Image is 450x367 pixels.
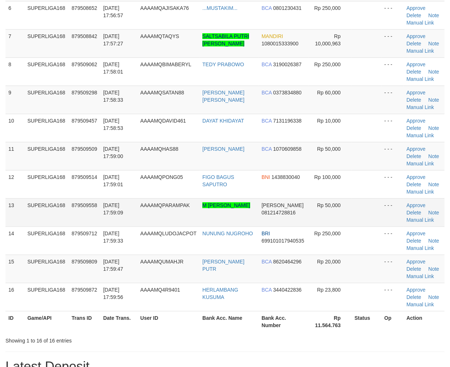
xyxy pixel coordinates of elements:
a: Note [428,125,439,131]
a: Manual Link [407,161,434,166]
span: BCA [262,259,272,265]
th: Status [352,311,382,332]
span: BCA [262,61,272,67]
span: 879509809 [72,259,97,265]
a: Manual Link [407,302,434,307]
a: Manual Link [407,189,434,195]
span: [DATE] 17:57:27 [103,33,123,46]
div: Showing 1 to 16 of 16 entries [5,334,182,344]
a: Manual Link [407,132,434,138]
a: Approve [407,202,426,208]
th: Date Trans. [100,311,138,332]
th: ID [5,311,24,332]
td: 16 [5,283,24,311]
a: Approve [407,146,426,152]
a: Manual Link [407,76,434,82]
td: - - - [381,170,404,198]
span: [DATE] 17:58:01 [103,61,123,75]
a: [PERSON_NAME] [202,146,244,152]
td: SUPERLIGA168 [24,29,69,57]
span: 879509509 [72,146,97,152]
td: SUPERLIGA168 [24,226,69,255]
span: Rp 10,000 [317,118,341,124]
span: AAAAMQBIMABERYL [140,61,191,67]
span: BCA [262,146,272,152]
td: - - - [381,226,404,255]
td: - - - [381,198,404,226]
a: TEDY PRABOWO [202,61,244,67]
span: MANDIRI [262,33,283,39]
td: SUPERLIGA168 [24,114,69,142]
span: [DATE] 17:56:57 [103,5,123,18]
a: Manual Link [407,273,434,279]
a: Approve [407,231,426,236]
td: 8 [5,57,24,86]
a: Note [428,153,439,159]
span: 879509712 [72,231,97,236]
a: Note [428,210,439,216]
a: Delete [407,210,421,216]
td: SUPERLIGA168 [24,57,69,86]
a: Note [428,97,439,103]
a: Approve [407,33,426,39]
td: SUPERLIGA168 [24,283,69,311]
span: Rp 23,800 [317,287,341,293]
span: AAAAMQSATAN88 [140,90,184,96]
td: - - - [381,114,404,142]
span: Copy 699101017940535 to clipboard [262,238,304,244]
a: Approve [407,287,426,293]
span: Copy 3440422836 to clipboard [273,287,302,293]
span: Copy 8620464296 to clipboard [273,259,302,265]
span: 879509514 [72,174,97,180]
span: Copy 081214728816 to clipboard [262,210,295,216]
span: [PERSON_NAME] [262,202,304,208]
td: SUPERLIGA168 [24,142,69,170]
span: Copy 7131196338 to clipboard [273,118,302,124]
td: SUPERLIGA168 [24,255,69,283]
a: Approve [407,118,426,124]
th: Bank Acc. Number [259,311,308,332]
span: AAAAMQAJISAKA76 [140,5,189,11]
span: [DATE] 17:58:33 [103,90,123,103]
a: Note [428,12,439,18]
th: Game/API [24,311,69,332]
a: HERLAMBANG KUSUMA [202,287,238,300]
a: ...MUSTAKIM... [202,5,237,11]
span: [DATE] 17:59:09 [103,202,123,216]
td: - - - [381,57,404,86]
span: BCA [262,287,272,293]
span: Rp 250,000 [314,61,340,67]
span: Rp 50,000 [317,146,341,152]
a: Note [428,69,439,75]
th: User ID [137,311,199,332]
span: [DATE] 17:59:01 [103,174,123,187]
th: Trans ID [69,311,100,332]
a: Delete [407,12,421,18]
a: Delete [407,69,421,75]
span: 879508652 [72,5,97,11]
td: SUPERLIGA168 [24,1,69,29]
th: Bank Acc. Name [199,311,259,332]
td: - - - [381,255,404,283]
a: Delete [407,153,421,159]
span: Rp 20,000 [317,259,341,265]
a: Manual Link [407,20,434,26]
span: 879509872 [72,287,97,293]
td: - - - [381,142,404,170]
a: Manual Link [407,48,434,54]
td: - - - [381,283,404,311]
span: 879508842 [72,33,97,39]
td: SUPERLIGA168 [24,170,69,198]
td: 9 [5,86,24,114]
span: BCA [262,90,272,96]
a: Approve [407,174,426,180]
a: M [PERSON_NAME] [202,202,250,208]
a: Delete [407,238,421,244]
span: Rp 60,000 [317,90,341,96]
span: Rp 50,000 [317,202,341,208]
a: DAYAT KHIDAYAT [202,118,244,124]
span: Copy 3190026387 to clipboard [273,61,302,67]
a: Note [428,266,439,272]
td: 7 [5,29,24,57]
a: Manual Link [407,245,434,251]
